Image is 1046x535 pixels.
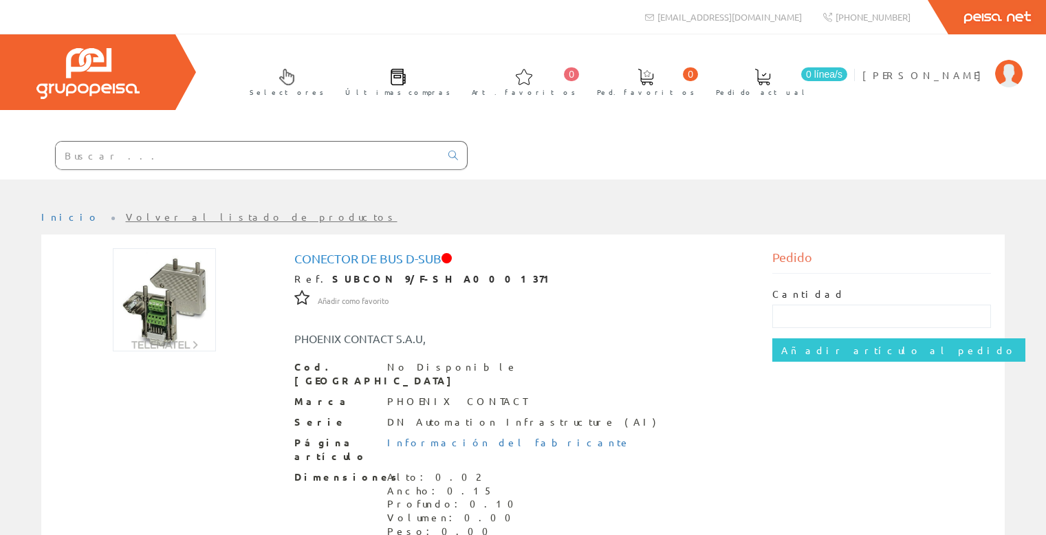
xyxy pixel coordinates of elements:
a: Selectores [236,57,331,105]
img: Grupo Peisa [36,48,140,99]
span: Cod. [GEOGRAPHIC_DATA] [294,360,377,388]
span: [EMAIL_ADDRESS][DOMAIN_NAME] [657,11,802,23]
a: Inicio [41,210,100,223]
span: 0 línea/s [801,67,847,81]
div: DN Automation Infrastructure (AI) [387,415,656,429]
div: Alto: 0.02 [387,470,522,484]
img: Foto artículo Conector de bus D-SUB (150x150) [113,248,216,351]
label: Cantidad [772,287,845,301]
span: [PHONE_NUMBER] [836,11,911,23]
span: Ped. favoritos [597,85,695,99]
span: Serie [294,415,377,429]
a: Volver al listado de productos [126,210,397,223]
span: [PERSON_NAME] [862,68,988,82]
div: PHOENIX CONTACT S.A.U, [284,331,563,347]
span: Pedido actual [716,85,809,99]
span: Marca [294,395,377,408]
h1: Conector de bus D-SUB [294,252,752,265]
div: PHOENIX CONTACT [387,395,527,408]
div: Volumen: 0.00 [387,511,522,525]
div: Pedido [772,248,991,274]
span: Página artículo [294,436,377,463]
span: Dimensiones [294,470,377,484]
span: 0 [683,67,698,81]
a: Información del fabricante [387,436,631,448]
div: Profundo: 0.10 [387,497,522,511]
input: Añadir artículo al pedido [772,338,1025,362]
span: Selectores [250,85,324,99]
a: Últimas compras [331,57,457,105]
strong: SUBCON 9/F-SH A0001371 [332,272,556,285]
div: Ancho: 0.15 [387,484,522,498]
input: Buscar ... [56,142,440,169]
a: [PERSON_NAME] [862,57,1023,70]
span: Añadir como favorito [318,296,389,307]
span: Art. favoritos [472,85,576,99]
a: 0 línea/s Pedido actual [702,57,851,105]
div: Ref. [294,272,752,286]
span: 0 [564,67,579,81]
span: Últimas compras [345,85,450,99]
div: No Disponible [387,360,518,374]
a: Añadir como favorito [318,294,389,306]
